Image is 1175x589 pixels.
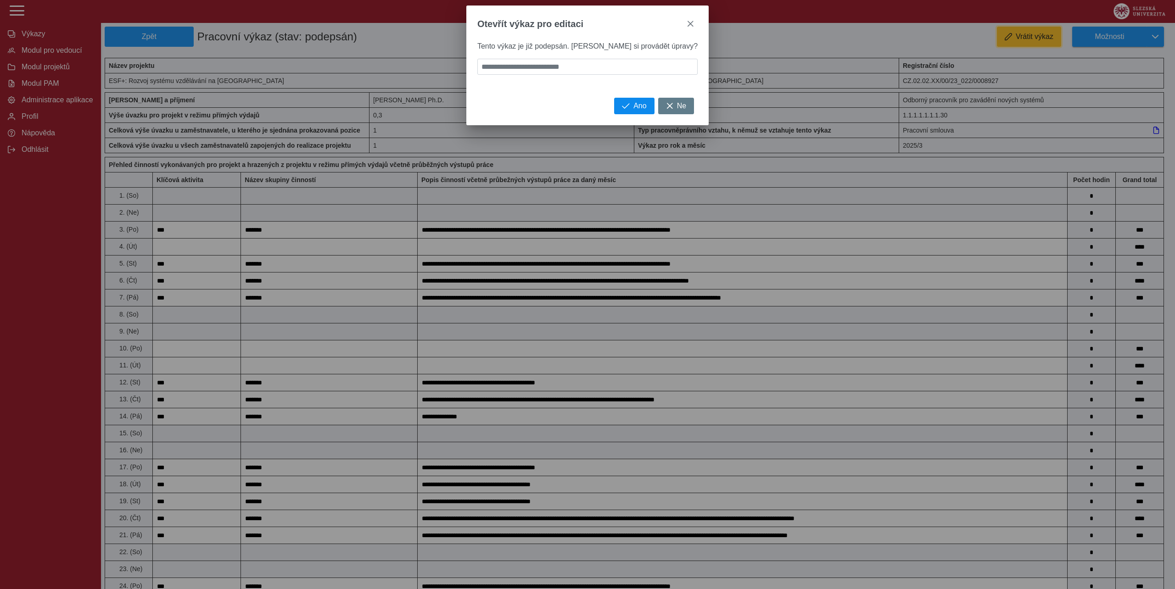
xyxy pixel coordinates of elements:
div: Tento výkaz je již podepsán. [PERSON_NAME] si provádět úpravy? [466,42,709,98]
button: Ne [658,98,694,114]
span: Ne [677,102,686,110]
span: Otevřít výkaz pro editaci [477,19,583,29]
button: Ano [614,98,654,114]
button: close [683,17,698,31]
span: Ano [633,102,646,110]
